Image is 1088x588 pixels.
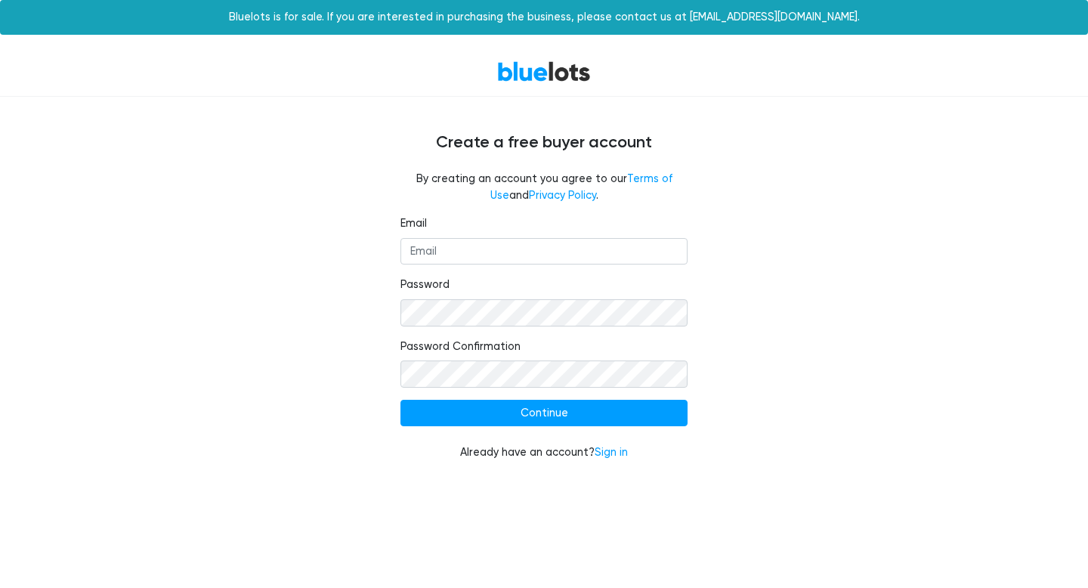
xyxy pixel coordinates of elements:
[400,400,688,427] input: Continue
[400,277,450,293] label: Password
[91,133,997,153] h4: Create a free buyer account
[595,446,628,459] a: Sign in
[400,215,427,232] label: Email
[490,172,672,202] a: Terms of Use
[400,171,688,203] fieldset: By creating an account you agree to our and .
[529,189,596,202] a: Privacy Policy
[400,339,521,355] label: Password Confirmation
[400,444,688,461] div: Already have an account?
[400,238,688,265] input: Email
[497,60,591,82] a: BlueLots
